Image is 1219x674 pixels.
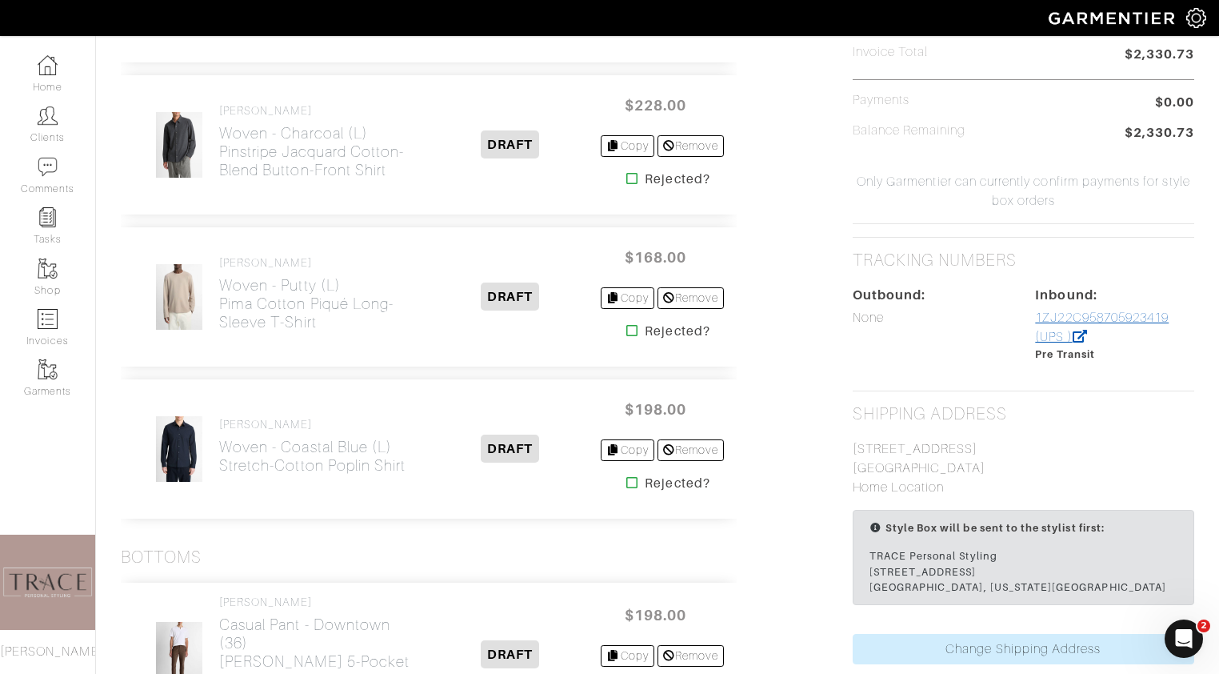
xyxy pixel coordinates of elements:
[607,392,703,427] span: $198.00
[1125,45,1194,66] span: $2,330.73
[219,124,419,179] h2: Woven - Charcoal (L) Pinstripe Jacquard Cotton-Blend Button-Front Shirt
[219,104,419,118] h4: [PERSON_NAME]
[853,123,966,138] h5: Balance Remaining
[645,170,709,189] strong: Rejected?
[657,135,724,157] a: Remove
[869,564,1177,580] div: [STREET_ADDRESS]
[219,438,406,475] h2: Woven - Coastal Blue (L) Stretch-Cotton Poplin Shirt
[219,104,419,179] a: [PERSON_NAME] Woven - Charcoal (L)Pinstripe Jacquard Cotton-Blend Button-Front Shirt
[869,548,1177,564] div: TRACE Personal Styling
[607,598,703,632] span: $198.00
[38,55,58,75] img: dashboard-icon-dbcd8f5a0b271acd01030246c82b418ddd0df26cd7fceb0bd07c9910d44c42f6.png
[601,135,654,157] a: Copy
[38,157,58,177] img: comment-icon-a0a6a9ef722e966f86d9cbdc48e553b5cf19dbc54f86b18d962a5391bc8f6eb6.png
[155,263,204,331] img: 82uU2Bz8iHFpS3DVCeLN3jix
[1035,348,1095,360] span: Pre Transit
[481,640,539,668] span: DRAFT
[38,106,58,126] img: clients-icon-6bae9207a08558b7cb47a8932f037763ab4055f8c8b6bfacd5dc20c3e0201464.png
[1197,620,1210,632] span: 2
[219,256,419,331] a: [PERSON_NAME] Woven - Putty (L)Pima Cotton Piqué Long-Sleeve T-Shirt
[219,596,419,609] h4: [PERSON_NAME]
[607,240,703,275] span: $168.00
[1186,8,1206,28] img: gear-icon-white-bd11855cb880d31180b6d7d6211b90ccbf57a29d726f0c71d8c61bd08dd39cc2.png
[481,130,539,158] span: DRAFT
[853,439,1194,497] p: [STREET_ADDRESS] [GEOGRAPHIC_DATA] Home Location
[155,111,204,179] img: YFZuAJskDHcNzRLsWjWj6tQH
[481,283,539,311] span: DRAFT
[219,276,419,331] h2: Woven - Putty (L) Pima Cotton Piqué Long-Sleeve T-Shirt
[657,645,724,667] a: Remove
[38,359,58,379] img: garments-icon-b7da505a4dc4fd61783c78ac3ca0ef83fa9d6f193b1c9dc38574b1d14d53ca28.png
[645,322,709,341] strong: Rejected?
[657,287,724,309] a: Remove
[38,207,58,227] img: reminder-icon-8004d30b9f0a5d33ae49ab947aed9ed385cf756f9e5892f1edd6e32f2345188e.png
[1035,286,1194,305] div: Inbound:
[853,45,929,60] h5: Invoice Total
[885,522,1105,534] span: Style Box will be sent to the stylist first:
[849,172,1198,211] span: Only Garmentier can currently confirm payments for style box orders
[219,418,406,475] a: [PERSON_NAME] Woven - Coastal Blue (L)Stretch-Cotton Poplin Shirt
[1035,311,1169,344] a: 1ZJ22C958705923419 (UPS )
[121,548,202,568] h3: Bottoms
[601,287,654,309] a: Copy
[155,415,204,483] img: E1Me8xv9tzDyhBxBrsSiyka9
[219,418,406,431] h4: [PERSON_NAME]
[853,634,1194,664] a: Change Shipping Address
[657,439,724,461] a: Remove
[481,435,539,463] span: DRAFT
[1155,93,1194,112] span: $0.00
[853,286,1012,305] div: Outbound:
[601,645,654,667] a: Copy
[607,88,703,122] span: $228.00
[853,93,909,108] h5: Payments
[1125,123,1194,145] span: $2,330.73
[645,474,709,493] strong: Rejected?
[38,309,58,329] img: orders-icon-0abe47150d42831381b5fb84f609e132dff9fe21cb692f30cb5eec754e2cba89.png
[219,256,419,270] h4: [PERSON_NAME]
[601,439,654,461] a: Copy
[841,286,1024,362] div: None
[38,259,58,279] img: garments-icon-b7da505a4dc4fd61783c78ac3ca0ef83fa9d6f193b1c9dc38574b1d14d53ca28.png
[853,251,1017,271] h2: Tracking numbers
[1041,4,1186,32] img: garmentier-logo-header-white-b43fb05a5012e4ada735d5af1a66efaba907eab6374d6393d1fbf88cb4ef424d.png
[869,580,1177,595] div: [GEOGRAPHIC_DATA], [US_STATE][GEOGRAPHIC_DATA]
[853,404,1008,424] h2: Shipping Address
[1165,620,1203,658] iframe: Intercom live chat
